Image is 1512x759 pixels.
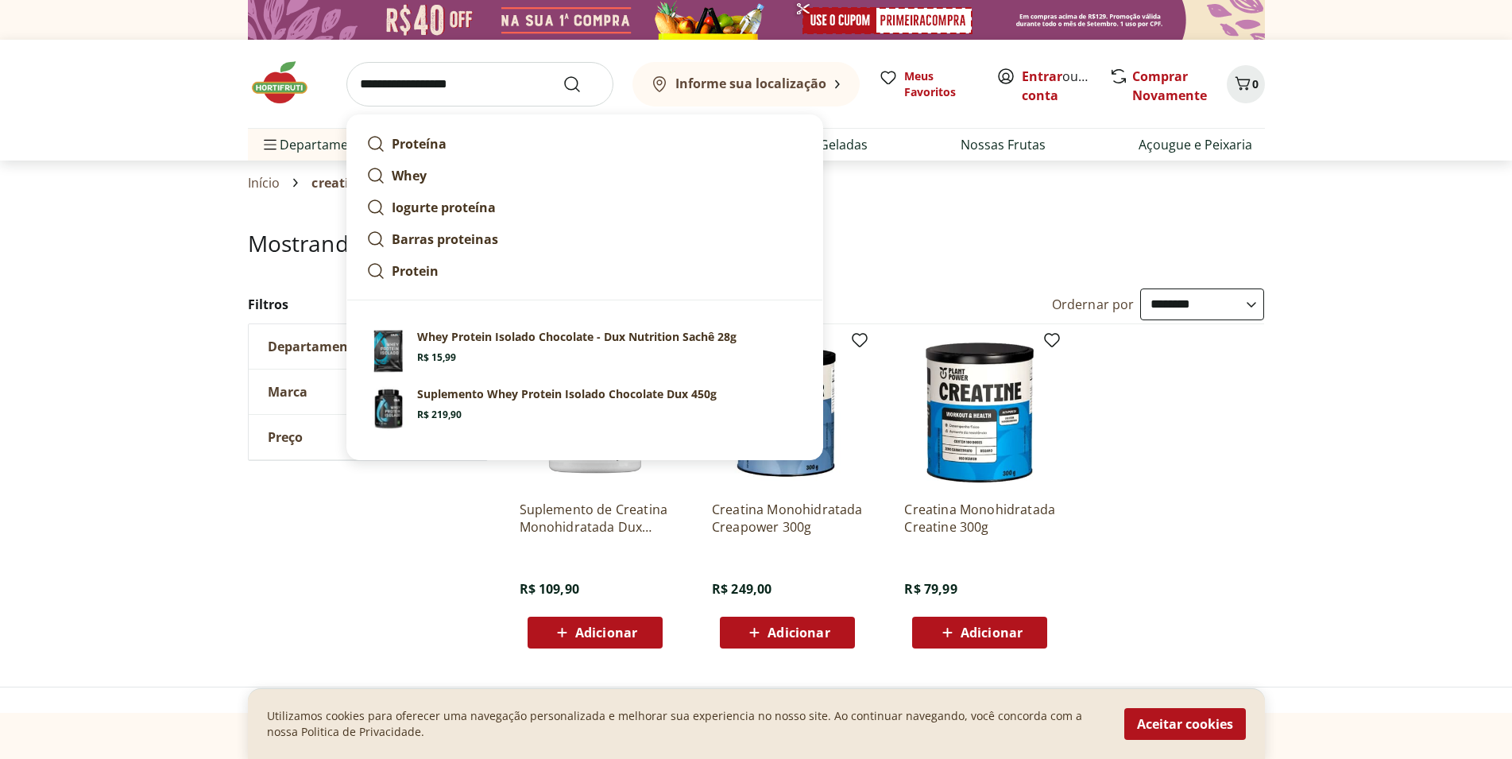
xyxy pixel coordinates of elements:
strong: Iogurte proteína [392,199,496,216]
a: Creatina Monohidratada Creatine 300g [904,501,1055,536]
a: PrincipalWhey Protein Isolado Chocolate - Dux Nutrition Sachê 28gR$ 15,99 [360,323,810,380]
a: Nossas Frutas [961,135,1046,154]
a: Iogurte proteína [360,192,810,223]
span: R$ 15,99 [417,351,456,364]
span: R$ 219,90 [417,409,462,421]
a: Início [248,176,280,190]
span: Marca [268,384,307,400]
img: Principal [366,329,411,374]
span: Adicionar [961,626,1023,639]
a: Whey [360,160,810,192]
img: Principal [366,386,411,431]
a: Açougue e Peixaria [1139,135,1252,154]
a: Entrar [1022,68,1062,85]
img: Creatina Monohidratada Creatine 300g [904,337,1055,488]
p: Whey Protein Isolado Chocolate - Dux Nutrition Sachê 28g [417,329,737,345]
span: Adicionar [575,626,637,639]
strong: Whey [392,167,427,184]
span: Departamento [268,339,362,354]
a: PrincipalSuplemento Whey Protein Isolado Chocolate Dux 450gR$ 219,90 [360,380,810,437]
a: Barras proteinas [360,223,810,255]
span: Meus Favoritos [904,68,977,100]
span: R$ 249,00 [712,580,771,598]
strong: Proteína [392,135,447,153]
button: Aceitar cookies [1124,708,1246,740]
b: Informe sua localização [675,75,826,92]
img: Hortifruti [248,59,327,106]
button: Marca [249,370,487,414]
span: ou [1022,67,1092,105]
span: Departamentos [261,126,375,164]
input: search [346,62,613,106]
span: Adicionar [768,626,829,639]
span: R$ 79,99 [904,580,957,598]
label: Ordernar por [1052,296,1135,313]
a: Meus Favoritos [879,68,977,100]
button: Adicionar [912,617,1047,649]
a: Comprar Novamente [1132,68,1207,104]
a: Creatina Monohidratada Creapower 300g [712,501,863,536]
span: 0 [1252,76,1259,91]
a: Protein [360,255,810,287]
strong: Barras proteinas [392,230,498,248]
button: Carrinho [1227,65,1265,103]
button: Submit Search [563,75,601,94]
button: Preço [249,415,487,459]
strong: Protein [392,262,439,280]
p: Utilizamos cookies para oferecer uma navegação personalizada e melhorar sua experiencia no nosso ... [267,708,1105,740]
a: Criar conta [1022,68,1109,104]
button: Departamento [249,324,487,369]
span: Preço [268,429,303,445]
button: Adicionar [528,617,663,649]
a: Suplemento de Creatina Monohidratada Dux 300g [520,501,671,536]
button: Informe sua localização [632,62,860,106]
button: Menu [261,126,280,164]
span: creatina [311,176,365,190]
span: R$ 109,90 [520,580,579,598]
button: Adicionar [720,617,855,649]
p: Suplemento Whey Protein Isolado Chocolate Dux 450g [417,386,717,402]
h2: Filtros [248,288,488,320]
h1: Mostrando resultados para: [248,230,1265,256]
a: Proteína [360,128,810,160]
